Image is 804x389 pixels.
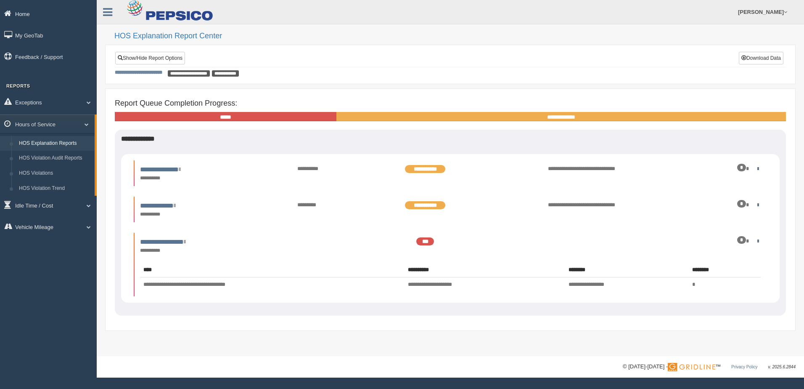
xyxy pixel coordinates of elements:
img: Gridline [668,363,715,371]
h2: HOS Explanation Report Center [114,32,796,40]
div: © [DATE]-[DATE] - ™ [623,362,796,371]
a: Privacy Policy [731,365,757,369]
a: HOS Explanation Reports [15,136,95,151]
span: v. 2025.6.2844 [768,365,796,369]
li: Expand [134,160,767,186]
button: Download Data [739,52,783,64]
h4: Report Queue Completion Progress: [115,99,786,108]
a: Show/Hide Report Options [115,52,185,64]
li: Expand [134,197,767,222]
a: HOS Violations [15,166,95,181]
li: Expand [134,233,767,296]
a: HOS Violation Audit Reports [15,151,95,166]
a: HOS Violation Trend [15,181,95,196]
